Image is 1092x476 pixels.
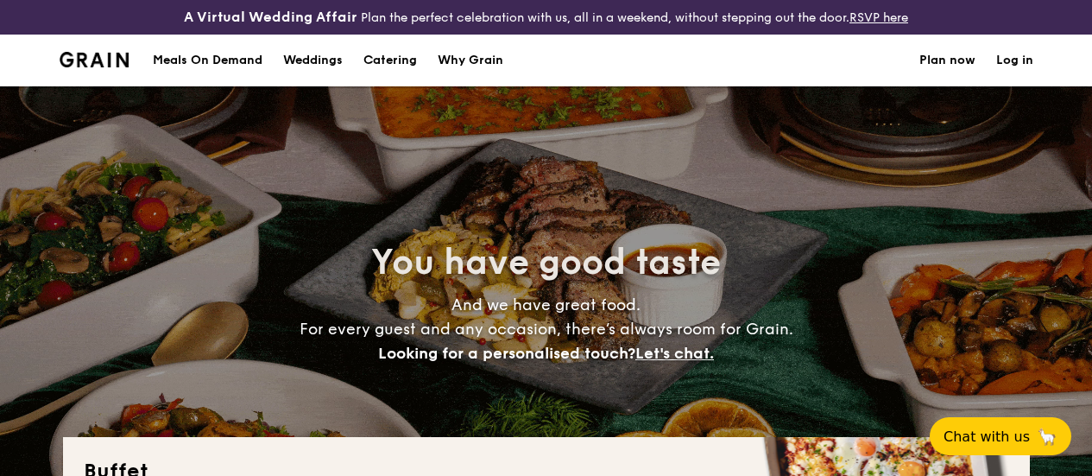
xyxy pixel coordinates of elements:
span: And we have great food. For every guest and any occasion, there’s always room for Grain. [300,295,793,363]
div: Meals On Demand [153,35,262,86]
a: Why Grain [427,35,514,86]
a: Logotype [60,52,129,67]
div: Weddings [283,35,343,86]
span: You have good taste [371,242,721,283]
span: 🦙 [1037,427,1057,447]
img: Grain [60,52,129,67]
a: Weddings [273,35,353,86]
h1: Catering [363,35,417,86]
a: Plan now [919,35,975,86]
h4: A Virtual Wedding Affair [184,7,357,28]
span: Looking for a personalised touch? [378,344,635,363]
span: Chat with us [944,428,1030,445]
div: Plan the perfect celebration with us, all in a weekend, without stepping out the door. [182,7,910,28]
a: RSVP here [849,10,908,25]
span: Let's chat. [635,344,714,363]
a: Meals On Demand [142,35,273,86]
a: Log in [996,35,1033,86]
a: Catering [353,35,427,86]
div: Why Grain [438,35,503,86]
button: Chat with us🦙 [930,417,1071,455]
